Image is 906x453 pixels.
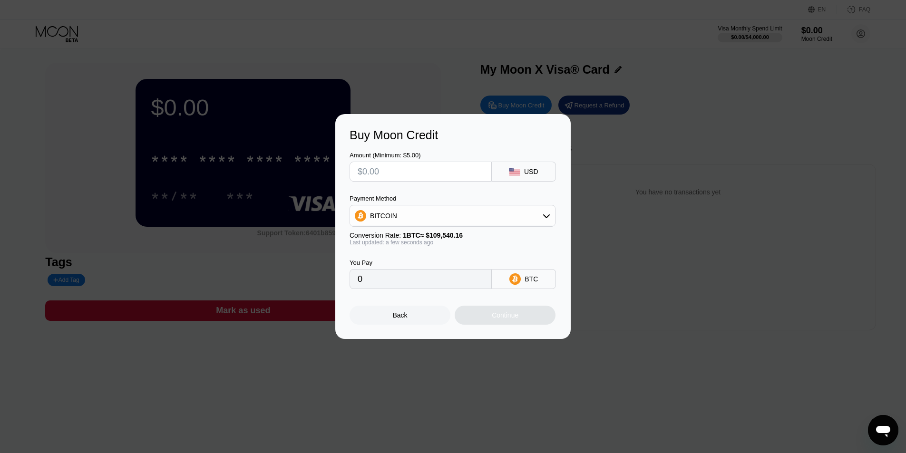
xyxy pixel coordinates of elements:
[358,162,484,181] input: $0.00
[350,152,492,159] div: Amount (Minimum: $5.00)
[393,311,408,319] div: Back
[403,231,463,239] span: 1 BTC ≈ $109,540.16
[370,212,397,220] div: BITCOIN
[350,259,492,266] div: You Pay
[350,231,555,239] div: Conversion Rate:
[350,128,556,142] div: Buy Moon Credit
[524,168,538,175] div: USD
[350,306,450,325] div: Back
[868,415,898,445] iframe: Button to launch messaging window
[525,275,538,283] div: BTC
[350,206,555,225] div: BITCOIN
[350,239,555,246] div: Last updated: a few seconds ago
[350,195,555,202] div: Payment Method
